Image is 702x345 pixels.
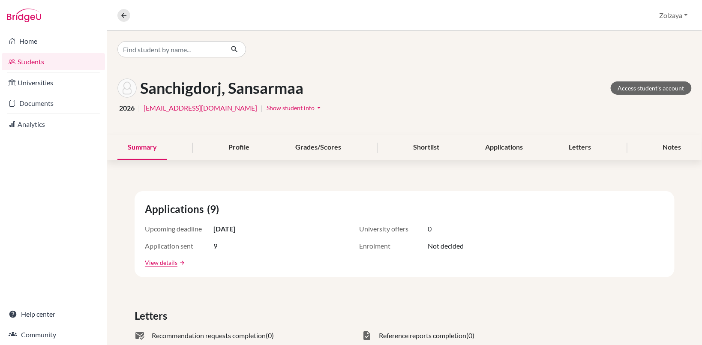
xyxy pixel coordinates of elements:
a: Community [2,326,105,343]
a: Home [2,33,105,50]
a: [EMAIL_ADDRESS][DOMAIN_NAME] [144,103,257,113]
a: Documents [2,95,105,112]
a: Universities [2,74,105,91]
span: (0) [466,330,474,341]
div: Grades/Scores [285,135,352,160]
button: Show student infoarrow_drop_down [266,101,324,114]
a: Students [2,53,105,70]
span: Enrolment [359,241,428,251]
a: View details [145,258,177,267]
span: Letters [135,308,171,324]
div: Letters [559,135,602,160]
div: Summary [117,135,167,160]
div: Shortlist [403,135,450,160]
a: Help center [2,306,105,323]
span: Not decided [428,241,464,251]
span: Show student info [267,104,315,111]
span: (0) [266,330,274,341]
div: Profile [218,135,260,160]
a: arrow_forward [177,260,185,266]
span: Recommendation requests completion [152,330,266,341]
a: Analytics [2,116,105,133]
span: 0 [428,224,432,234]
span: (9) [207,201,222,217]
span: Application sent [145,241,213,251]
img: Sansarmaa Sanchigdorj's avatar [117,78,137,98]
button: Zolzaya [656,7,692,24]
span: 9 [213,241,217,251]
span: Upcoming deadline [145,224,213,234]
span: [DATE] [213,224,235,234]
span: University offers [359,224,428,234]
span: task [362,330,372,341]
span: 2026 [119,103,135,113]
span: Applications [145,201,207,217]
span: | [138,103,140,113]
i: arrow_drop_down [315,103,323,112]
div: Notes [653,135,692,160]
span: | [261,103,263,113]
div: Applications [475,135,533,160]
img: Bridge-U [7,9,41,22]
h1: Sanchigdorj, Sansarmaa [140,79,303,97]
span: Reference reports completion [379,330,466,341]
input: Find student by name... [117,41,224,57]
span: mark_email_read [135,330,145,341]
a: Access student's account [611,81,692,95]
